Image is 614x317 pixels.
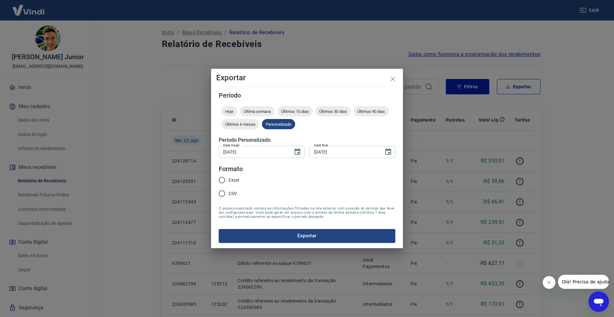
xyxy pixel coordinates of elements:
span: Olá! Precisa de ajuda? [4,4,54,10]
div: Últimos 6 meses [221,119,259,129]
h5: Período Personalizado [219,137,395,143]
span: Últimos 15 dias [277,109,313,114]
span: Últimos 6 meses [221,122,259,127]
h4: Exportar [216,74,398,82]
label: Data inicial [223,143,240,148]
span: CSV [229,190,237,197]
legend: Formato [219,164,243,174]
input: DD/MM/YYYY [310,146,379,158]
span: Personalizado [262,122,295,127]
label: Data final [314,143,328,148]
iframe: Mensagem da empresa [558,275,609,289]
span: O arquivo exportado conterá as informações filtradas na tela anterior com exceção do período que ... [219,206,395,219]
div: Personalizado [262,119,295,129]
div: Hoje [221,106,237,116]
button: Exportar [219,229,395,242]
button: Choose date, selected date is 22 de ago de 2025 [382,146,395,158]
button: close [385,71,400,87]
button: Choose date, selected date is 22 de ago de 2025 [291,146,304,158]
span: Excel [229,177,239,184]
iframe: Fechar mensagem [543,276,555,289]
div: Últimos 15 dias [277,106,313,116]
h5: Período [219,92,395,99]
input: DD/MM/YYYY [219,146,288,158]
iframe: Botão para abrir a janela de mensagens [588,291,609,312]
div: Últimos 90 dias [353,106,389,116]
div: Última semana [240,106,275,116]
span: Hoje [221,109,237,114]
span: Últimos 30 dias [315,109,351,114]
span: Última semana [240,109,275,114]
div: Últimos 30 dias [315,106,351,116]
span: Últimos 90 dias [353,109,389,114]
